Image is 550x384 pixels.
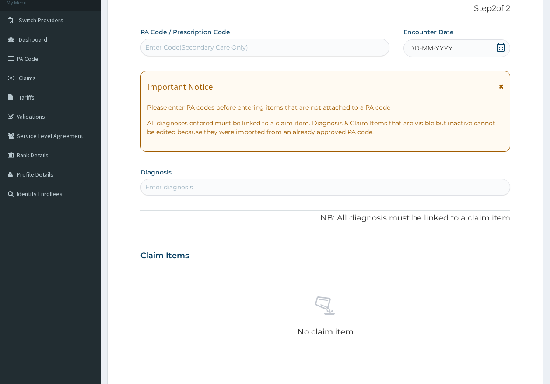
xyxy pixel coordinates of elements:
[409,44,452,53] span: DD-MM-YYYY
[298,327,354,336] p: No claim item
[140,168,172,177] label: Diagnosis
[19,16,63,24] span: Switch Providers
[145,183,193,192] div: Enter diagnosis
[19,93,35,101] span: Tariffs
[140,28,230,36] label: PA Code / Prescription Code
[19,74,36,82] span: Claims
[140,213,511,224] p: NB: All diagnosis must be linked to a claim item
[145,43,248,52] div: Enter Code(Secondary Care Only)
[147,119,504,136] p: All diagnoses entered must be linked to a claim item. Diagnosis & Claim Items that are visible bu...
[140,4,511,14] p: Step 2 of 2
[140,251,189,261] h3: Claim Items
[403,28,454,36] label: Encounter Date
[19,36,47,43] span: Dashboard
[147,82,213,92] h1: Important Notice
[147,103,504,112] p: Please enter PA codes before entering items that are not attached to a PA code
